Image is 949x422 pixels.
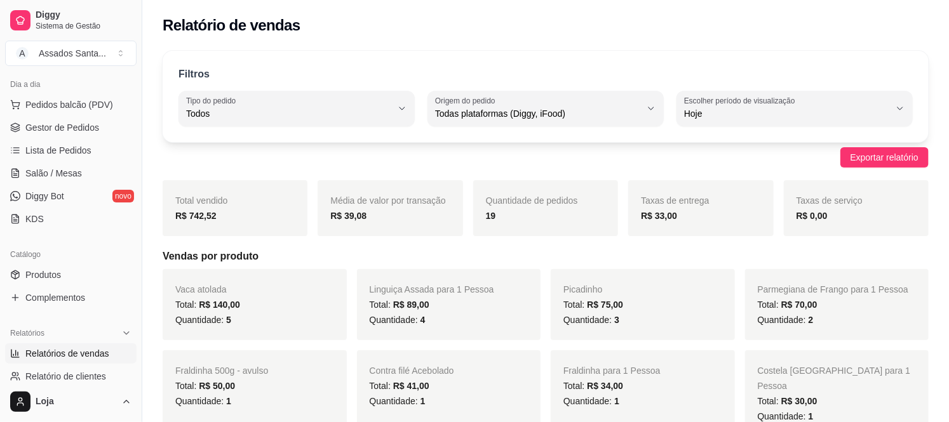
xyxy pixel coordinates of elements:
[25,190,64,202] span: Diggy Bot
[641,211,677,221] strong: R$ 33,00
[614,396,619,406] span: 1
[421,396,426,406] span: 1
[25,144,91,157] span: Lista de Pedidos
[421,315,426,325] span: 4
[563,381,623,391] span: Total:
[370,366,454,376] span: Contra filé Acebolado
[393,381,429,391] span: R$ 41,00
[781,396,818,406] span: R$ 30,00
[25,370,106,383] span: Relatório de clientes
[393,300,429,310] span: R$ 89,00
[178,67,210,82] p: Filtros
[186,95,240,106] label: Tipo do pedido
[175,195,228,206] span: Total vendido
[175,284,227,294] span: Vaca atolada
[5,74,137,95] div: Dia a dia
[5,366,137,386] a: Relatório de clientes
[36,21,131,31] span: Sistema de Gestão
[851,150,919,164] span: Exportar relatório
[5,244,137,265] div: Catálogo
[163,15,300,36] h2: Relatório de vendas
[758,366,911,391] span: Costela [GEOGRAPHIC_DATA] para 1 Pessoa
[10,328,44,338] span: Relatórios
[175,315,231,325] span: Quantidade:
[5,117,137,138] a: Gestor de Pedidos
[758,396,818,406] span: Total:
[370,396,426,406] span: Quantidade:
[36,396,116,407] span: Loja
[5,287,137,308] a: Complementos
[178,91,415,126] button: Tipo do pedidoTodos
[5,186,137,206] a: Diggy Botnovo
[5,386,137,417] button: Loja
[563,315,619,325] span: Quantidade:
[175,366,268,376] span: Fraldinha 500g - avulso
[5,265,137,285] a: Produtos
[563,284,603,294] span: Picadinho
[5,343,137,364] a: Relatórios de vendas
[175,396,231,406] span: Quantidade:
[435,107,641,120] span: Todas plataformas (Diggy, iFood)
[758,315,814,325] span: Quantidade:
[614,315,619,325] span: 3
[486,211,496,221] strong: 19
[25,268,61,281] span: Produtos
[175,381,235,391] span: Total:
[5,41,137,66] button: Select a team
[330,211,367,221] strong: R$ 39,08
[684,107,890,120] span: Hoje
[370,315,426,325] span: Quantidade:
[25,213,44,225] span: KDS
[370,381,429,391] span: Total:
[25,121,99,134] span: Gestor de Pedidos
[370,300,429,310] span: Total:
[641,195,709,206] span: Taxas de entrega
[330,195,445,206] span: Média de valor por transação
[758,300,818,310] span: Total:
[163,249,929,264] h5: Vendas por produto
[563,300,623,310] span: Total:
[226,315,231,325] span: 5
[486,195,578,206] span: Quantidade de pedidos
[781,300,818,310] span: R$ 70,00
[676,91,913,126] button: Escolher período de visualizaçãoHoje
[25,98,113,111] span: Pedidos balcão (PDV)
[5,163,137,183] a: Salão / Mesas
[809,411,814,421] span: 1
[186,107,392,120] span: Todos
[175,300,240,310] span: Total:
[5,209,137,229] a: KDS
[435,95,499,106] label: Origem do pedido
[797,195,863,206] span: Taxas de serviço
[25,347,109,360] span: Relatórios de vendas
[370,284,494,294] span: Linguiça Assada para 1 Pessoa
[5,140,137,161] a: Lista de Pedidos
[758,284,908,294] span: Parmegiana de Frango para 1 Pessoa
[587,381,623,391] span: R$ 34,00
[199,300,240,310] span: R$ 140,00
[5,95,137,115] button: Pedidos balcão (PDV)
[809,315,814,325] span: 2
[25,291,85,304] span: Complementos
[39,47,106,60] div: Assados Santa ...
[684,95,799,106] label: Escolher período de visualização
[226,396,231,406] span: 1
[427,91,664,126] button: Origem do pedidoTodas plataformas (Diggy, iFood)
[840,147,929,168] button: Exportar relatório
[563,366,661,376] span: Fraldinha para 1 Pessoa
[587,300,623,310] span: R$ 75,00
[16,47,29,60] span: A
[175,211,217,221] strong: R$ 742,52
[5,5,137,36] a: DiggySistema de Gestão
[25,167,82,180] span: Salão / Mesas
[758,411,814,421] span: Quantidade:
[563,396,619,406] span: Quantidade:
[797,211,828,221] strong: R$ 0,00
[199,381,235,391] span: R$ 50,00
[36,10,131,21] span: Diggy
